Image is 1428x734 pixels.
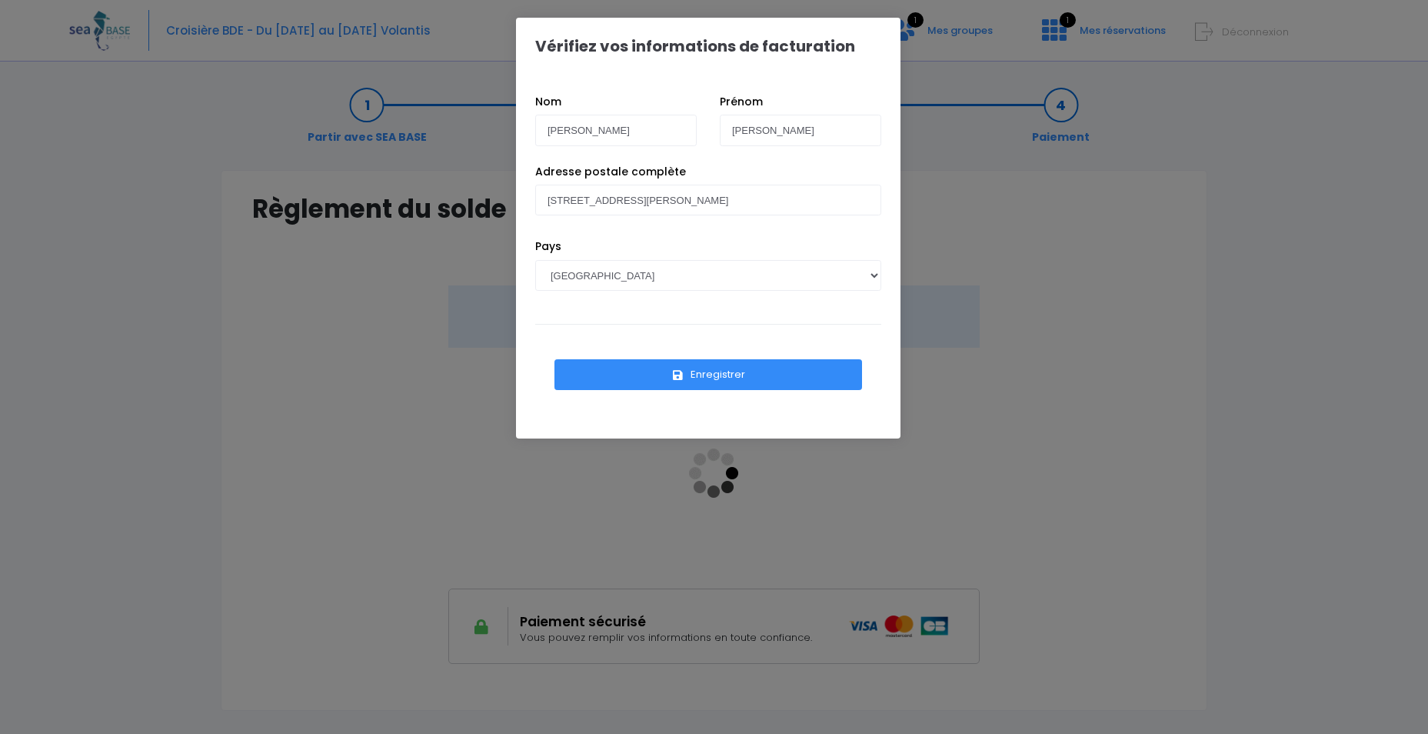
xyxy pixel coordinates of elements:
label: Nom [535,94,561,110]
label: Adresse postale complète [535,164,686,180]
label: Prénom [720,94,763,110]
label: Pays [535,239,561,255]
button: Enregistrer [554,359,862,390]
h1: Vérifiez vos informations de facturation [535,37,855,55]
